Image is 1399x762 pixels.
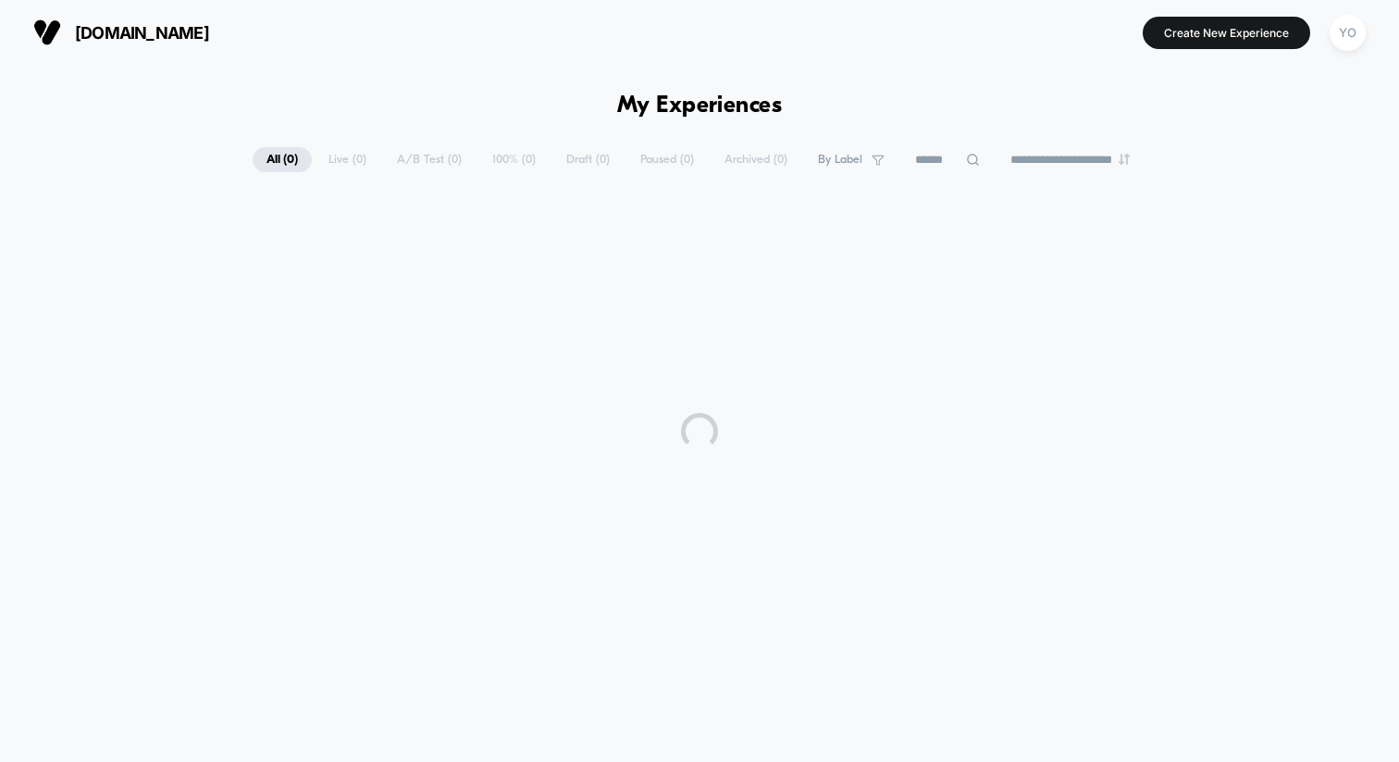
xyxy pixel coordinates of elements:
img: Visually logo [33,19,61,46]
span: All ( 0 ) [253,147,312,172]
img: end [1119,154,1130,165]
button: YO [1324,14,1371,52]
button: [DOMAIN_NAME] [28,18,215,47]
h1: My Experiences [617,93,783,119]
span: [DOMAIN_NAME] [75,23,209,43]
div: YO [1330,15,1366,51]
span: By Label [818,153,862,167]
button: Create New Experience [1143,17,1310,49]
